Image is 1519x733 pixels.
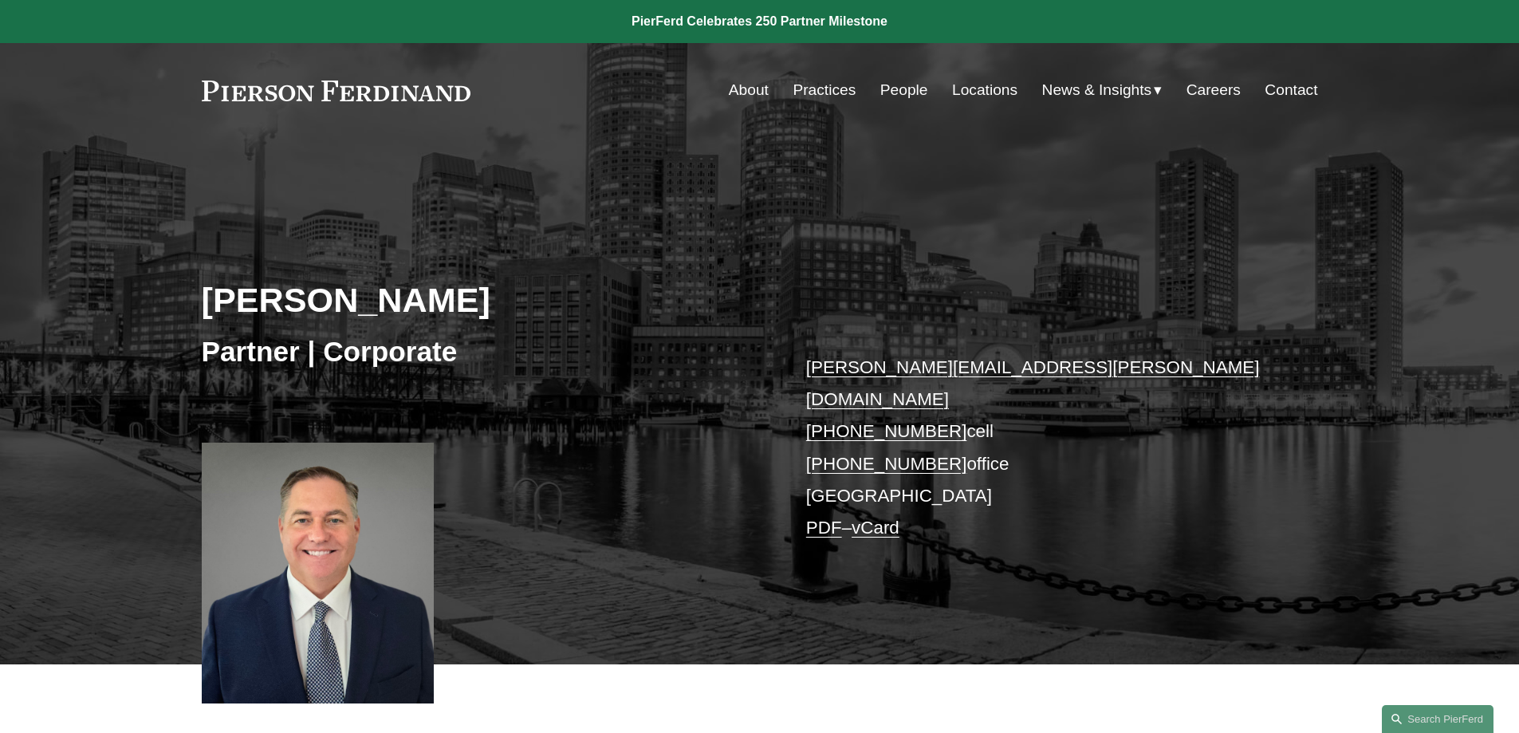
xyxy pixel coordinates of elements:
a: Locations [952,75,1017,105]
a: [PHONE_NUMBER] [806,454,967,474]
a: [PHONE_NUMBER] [806,421,967,441]
a: PDF [806,518,842,538]
a: Search this site [1382,705,1493,733]
a: People [880,75,928,105]
span: News & Insights [1042,77,1152,104]
a: [PERSON_NAME][EMAIL_ADDRESS][PERSON_NAME][DOMAIN_NAME] [806,357,1260,409]
p: cell office [GEOGRAPHIC_DATA] – [806,352,1271,545]
a: folder dropdown [1042,75,1163,105]
a: vCard [852,518,899,538]
a: Careers [1186,75,1241,105]
a: Contact [1265,75,1317,105]
h2: [PERSON_NAME] [202,279,760,321]
h3: Partner | Corporate [202,334,760,369]
a: Practices [793,75,856,105]
a: About [729,75,769,105]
